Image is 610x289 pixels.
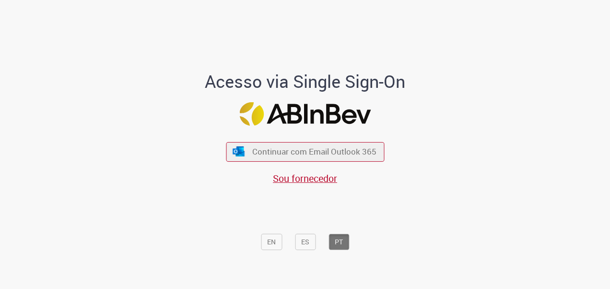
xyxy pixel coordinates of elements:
[252,146,376,157] span: Continuar com Email Outlook 365
[295,234,316,250] button: ES
[261,234,282,250] button: EN
[226,142,384,161] button: ícone Azure/Microsoft 360 Continuar com Email Outlook 365
[232,146,246,157] img: ícone Azure/Microsoft 360
[172,72,438,91] h1: Acesso via Single Sign-On
[239,102,371,126] img: Logo ABInBev
[328,234,349,250] button: PT
[273,172,337,185] a: Sou fornecedor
